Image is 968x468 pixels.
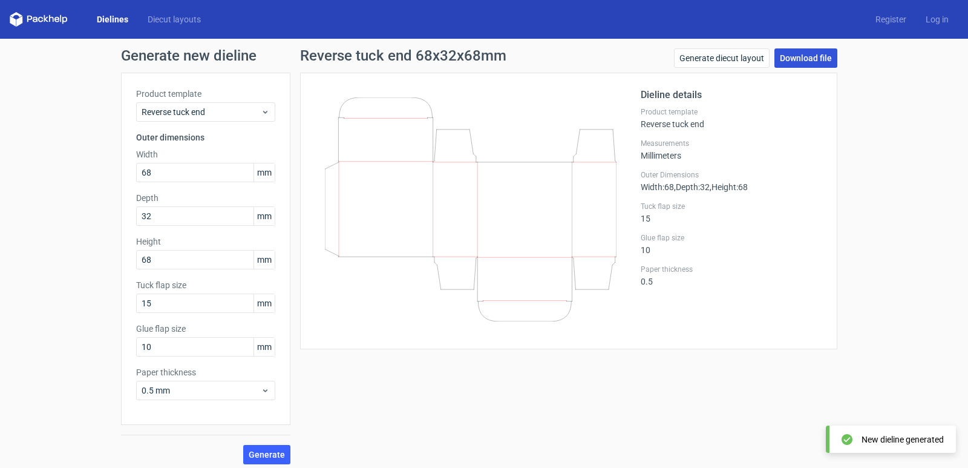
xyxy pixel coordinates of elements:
[641,233,822,255] div: 10
[253,338,275,356] span: mm
[138,13,211,25] a: Diecut layouts
[243,445,290,464] button: Generate
[253,251,275,269] span: mm
[136,236,275,248] label: Height
[87,13,138,25] a: Dielines
[136,88,275,100] label: Product template
[121,48,847,63] h1: Generate new dieline
[253,207,275,225] span: mm
[136,131,275,143] h3: Outer dimensions
[142,106,261,118] span: Reverse tuck end
[253,163,275,182] span: mm
[136,323,275,335] label: Glue flap size
[136,279,275,291] label: Tuck flap size
[136,192,275,204] label: Depth
[641,107,822,129] div: Reverse tuck end
[253,294,275,312] span: mm
[641,265,822,286] div: 0.5
[641,265,822,274] label: Paper thickness
[641,107,822,117] label: Product template
[641,202,822,211] label: Tuck flap size
[641,88,822,102] h2: Dieline details
[674,48,770,68] a: Generate diecut layout
[866,13,916,25] a: Register
[300,48,506,63] h1: Reverse tuck end 68x32x68mm
[249,450,285,459] span: Generate
[862,433,944,446] div: New dieline generated
[641,139,822,160] div: Millimeters
[136,366,275,378] label: Paper thickness
[641,202,822,223] div: 15
[641,139,822,148] label: Measurements
[136,148,275,160] label: Width
[641,182,674,192] span: Width : 68
[641,233,822,243] label: Glue flap size
[916,13,958,25] a: Log in
[641,170,822,180] label: Outer Dimensions
[710,182,748,192] span: , Height : 68
[142,384,261,397] span: 0.5 mm
[674,182,710,192] span: , Depth : 32
[774,48,837,68] a: Download file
